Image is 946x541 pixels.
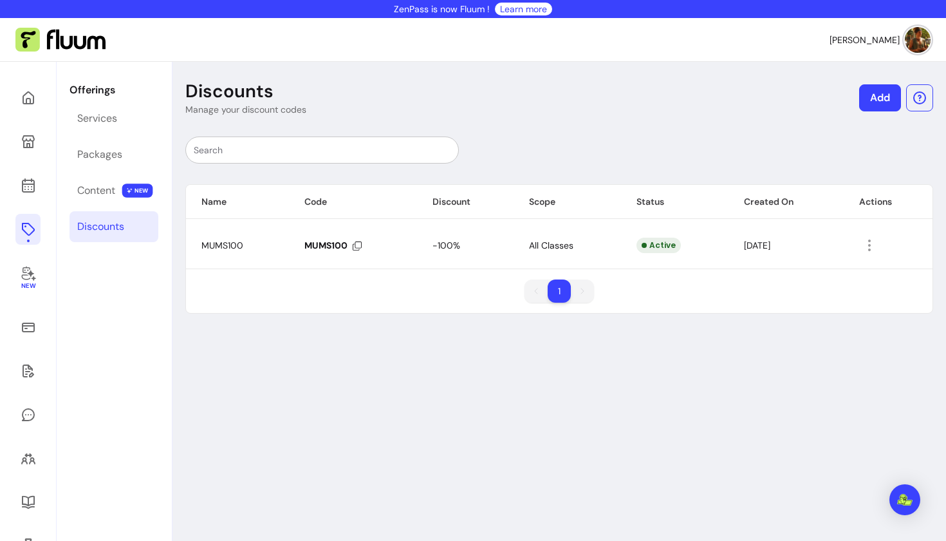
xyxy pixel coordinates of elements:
[432,240,460,251] span: -100%
[70,139,158,170] a: Packages
[70,211,158,242] a: Discounts
[185,103,306,116] p: Manage your discount codes
[830,33,900,46] span: [PERSON_NAME]
[194,144,450,157] input: Search
[514,185,621,219] th: Scope
[21,282,35,290] span: New
[15,214,41,245] a: Offerings
[304,240,362,251] div: Click to copy
[186,185,289,219] th: Name
[621,185,728,219] th: Status
[201,240,243,251] span: MUMS100
[417,185,514,219] th: Discount
[15,312,41,343] a: Sales
[77,219,124,234] div: Discounts
[185,80,274,103] p: Discounts
[15,126,41,157] a: My Page
[15,258,41,299] a: New
[744,240,770,251] span: [DATE]
[289,185,416,219] th: Code
[122,184,153,198] span: NEW
[70,175,158,206] a: Content NEW
[15,82,41,113] a: Home
[15,399,41,430] a: My Messages
[15,28,106,52] img: Fluum Logo
[15,170,41,201] a: Calendar
[394,3,490,15] p: ZenPass is now Fluum !
[844,185,932,219] th: Actions
[15,487,41,518] a: Resources
[830,27,931,53] button: avatar[PERSON_NAME]
[70,103,158,134] a: Services
[77,183,115,198] div: Content
[728,185,844,219] th: Created On
[889,484,920,515] div: Open Intercom Messenger
[548,280,571,303] li: pagination item 1 active
[70,82,158,98] p: Offerings
[15,443,41,474] a: Clients
[905,27,931,53] img: avatar
[500,3,547,15] a: Learn more
[636,238,681,253] div: Active
[529,240,573,251] span: All Classes
[77,147,122,162] div: Packages
[15,356,41,386] a: Waivers
[518,273,600,309] nav: pagination navigation
[859,84,901,111] a: Add
[77,111,117,126] div: Services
